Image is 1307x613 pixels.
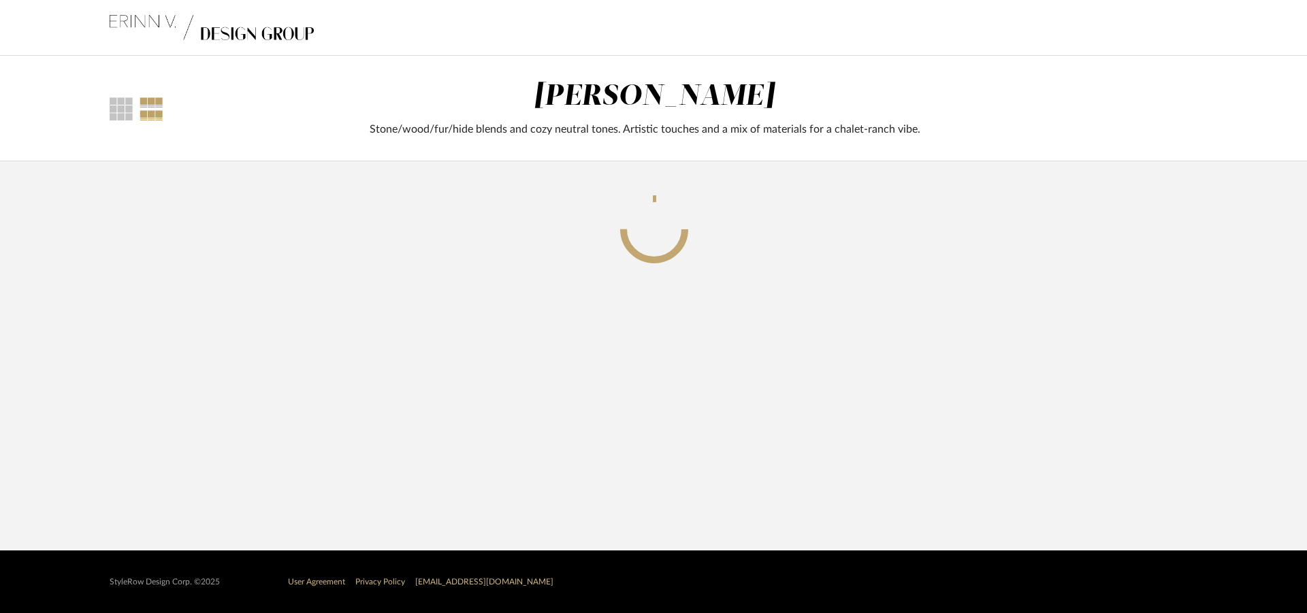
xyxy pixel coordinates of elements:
[415,578,553,586] a: [EMAIL_ADDRESS][DOMAIN_NAME]
[110,577,220,587] div: StyleRow Design Corp. ©2025
[110,1,314,55] img: 009e7e54-7d1d-41c0-aaf6-5afb68194caf.png
[288,578,345,586] a: User Agreement
[355,578,405,586] a: Privacy Policy
[295,121,995,137] div: Stone/wood/fur/hide blends and cozy neutral tones. Artistic touches and a mix of materials for a ...
[534,82,775,111] div: [PERSON_NAME]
